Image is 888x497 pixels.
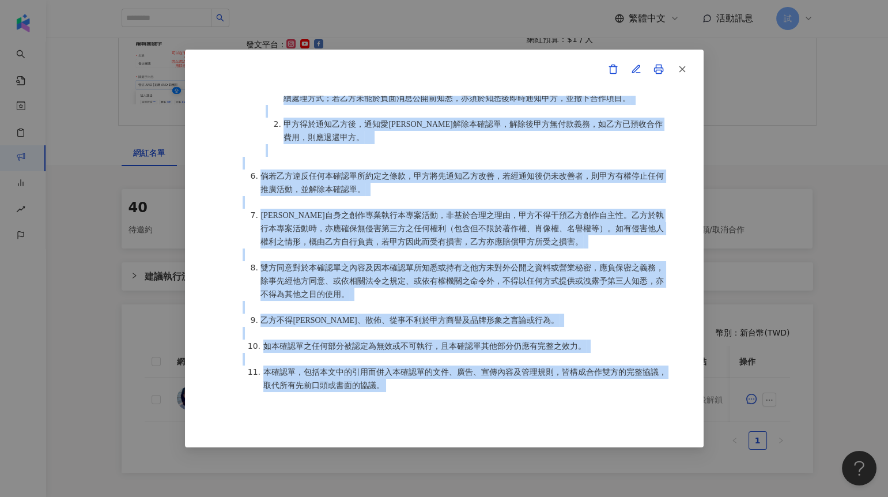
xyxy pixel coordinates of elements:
span: 本確認單，包括本文中的引用而併入本確認單的文件、廣告、宣傳內容及管理規則，皆構成合作雙方的完整協議，取代所有先前口頭或書面的協議。 [263,368,667,390]
span: 乙方不得[PERSON_NAME]、散佈、從事不利於甲方商譽及品牌形象之言論或行為。 [260,316,558,325]
span: [PERSON_NAME]自身之創作專業執行本專案活動，非基於合理之理由，甲方不得干預乙方創作自主性。乙方於執行本專案活動時，亦應確保無侵害第三方之任何權利（包含但不限於著作權、肖像權、名譽權等... [260,211,664,246]
span: 雙方同意對於本確認單之內容及因本確認單所知悉或持有之他方未對外公開之資料或營業秘密，應負保密之義務，除事先經他方同意、或依相關法令之規定、或依有權機關之命令外，不得以任何方式提供或洩露予第三人知... [260,263,664,299]
span: 甲方得於通知乙方後，通知愛[PERSON_NAME]解除本確認單，解除後甲方無付款義務，如乙方已預收合作費用，則應退還甲方。 [284,120,662,142]
span: 倘若乙方違反任何本確認單所約定之條款，甲方將先通知乙方改善，若經通知後仍未改善者，則甲方有權停止任何推廣活動，並解除本確認單。 [260,172,664,194]
span: 若乙方於負面消息公開前即知悉，[PERSON_NAME]告知甲方，讓甲方撤下所有合作項目，並由雙方確認後續處理方式；若乙方未能於負面消息公開前知悉，亦須於知悉後即時通知甲方，並撤下合作項目。 [284,81,662,103]
span: 如本確認單之任何部分被認定為無效或不可執行，且本確認單其他部分仍應有完整之效力。 [263,342,586,351]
